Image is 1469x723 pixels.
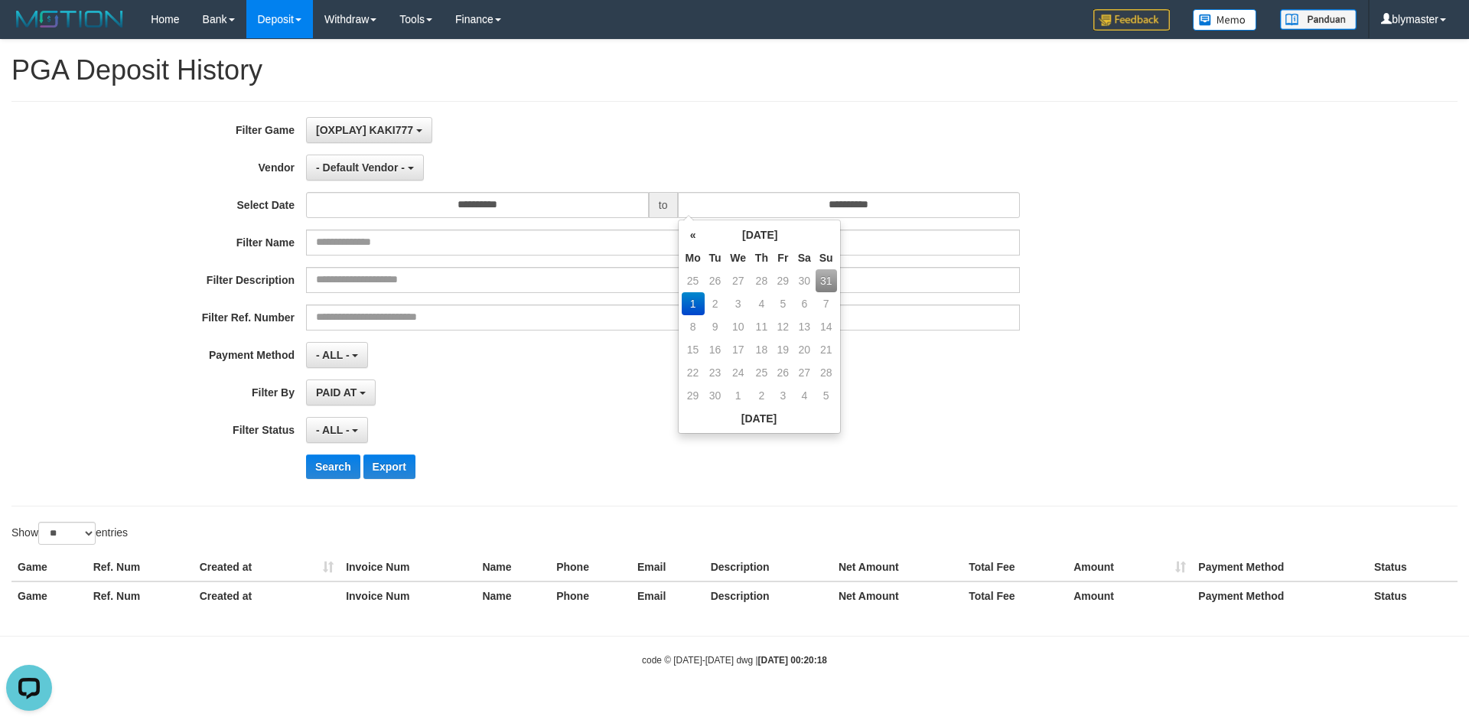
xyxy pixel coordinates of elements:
[725,292,751,315] td: 3
[816,338,837,361] td: 21
[773,315,793,338] td: 12
[705,338,726,361] td: 16
[631,581,705,610] th: Email
[725,315,751,338] td: 10
[642,655,827,666] small: code © [DATE]-[DATE] dwg |
[682,361,705,384] td: 22
[758,655,827,666] strong: [DATE] 00:20:18
[682,407,837,430] th: [DATE]
[11,581,87,610] th: Game
[682,338,705,361] td: 15
[751,384,773,407] td: 2
[773,292,793,315] td: 5
[1192,581,1368,610] th: Payment Method
[816,292,837,315] td: 7
[649,192,678,218] span: to
[725,338,751,361] td: 17
[816,269,837,292] td: 31
[725,361,751,384] td: 24
[773,384,793,407] td: 3
[87,581,194,610] th: Ref. Num
[550,581,631,610] th: Phone
[316,424,350,436] span: - ALL -
[1368,553,1458,581] th: Status
[6,6,52,52] button: Open LiveChat chat widget
[476,581,550,610] th: Name
[705,292,726,315] td: 2
[793,361,816,384] td: 27
[963,581,1067,610] th: Total Fee
[793,269,816,292] td: 30
[793,315,816,338] td: 13
[306,417,368,443] button: - ALL -
[751,292,773,315] td: 4
[725,269,751,292] td: 27
[682,292,705,315] td: 1
[793,292,816,315] td: 6
[11,55,1458,86] h1: PGA Deposit History
[1067,581,1192,610] th: Amount
[773,361,793,384] td: 26
[816,361,837,384] td: 28
[705,581,832,610] th: Description
[705,553,832,581] th: Description
[773,269,793,292] td: 29
[316,161,405,174] span: - Default Vendor -
[816,246,837,269] th: Su
[306,117,432,143] button: [OXPLAY] KAKI777
[832,553,963,581] th: Net Amount
[194,553,340,581] th: Created at
[751,338,773,361] td: 18
[816,315,837,338] td: 14
[751,315,773,338] td: 11
[705,361,726,384] td: 23
[306,379,376,405] button: PAID AT
[550,553,631,581] th: Phone
[306,155,424,181] button: - Default Vendor -
[793,338,816,361] td: 20
[963,553,1067,581] th: Total Fee
[682,269,705,292] td: 25
[682,246,705,269] th: Mo
[705,269,726,292] td: 26
[705,315,726,338] td: 9
[1192,553,1368,581] th: Payment Method
[316,124,413,136] span: [OXPLAY] KAKI777
[751,361,773,384] td: 25
[725,384,751,407] td: 1
[11,8,128,31] img: MOTION_logo.png
[340,581,476,610] th: Invoice Num
[306,454,360,479] button: Search
[1368,581,1458,610] th: Status
[11,522,128,545] label: Show entries
[1193,9,1257,31] img: Button%20Memo.svg
[340,553,476,581] th: Invoice Num
[751,269,773,292] td: 28
[832,581,963,610] th: Net Amount
[316,349,350,361] span: - ALL -
[316,386,357,399] span: PAID AT
[705,246,726,269] th: Tu
[793,246,816,269] th: Sa
[773,246,793,269] th: Fr
[1280,9,1357,30] img: panduan.png
[1067,553,1192,581] th: Amount
[38,522,96,545] select: Showentries
[476,553,550,581] th: Name
[793,384,816,407] td: 4
[705,223,816,246] th: [DATE]
[705,384,726,407] td: 30
[11,553,87,581] th: Game
[682,315,705,338] td: 8
[816,384,837,407] td: 5
[725,246,751,269] th: We
[194,581,340,610] th: Created at
[87,553,194,581] th: Ref. Num
[631,553,705,581] th: Email
[682,223,705,246] th: «
[751,246,773,269] th: Th
[363,454,415,479] button: Export
[306,342,368,368] button: - ALL -
[682,384,705,407] td: 29
[773,338,793,361] td: 19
